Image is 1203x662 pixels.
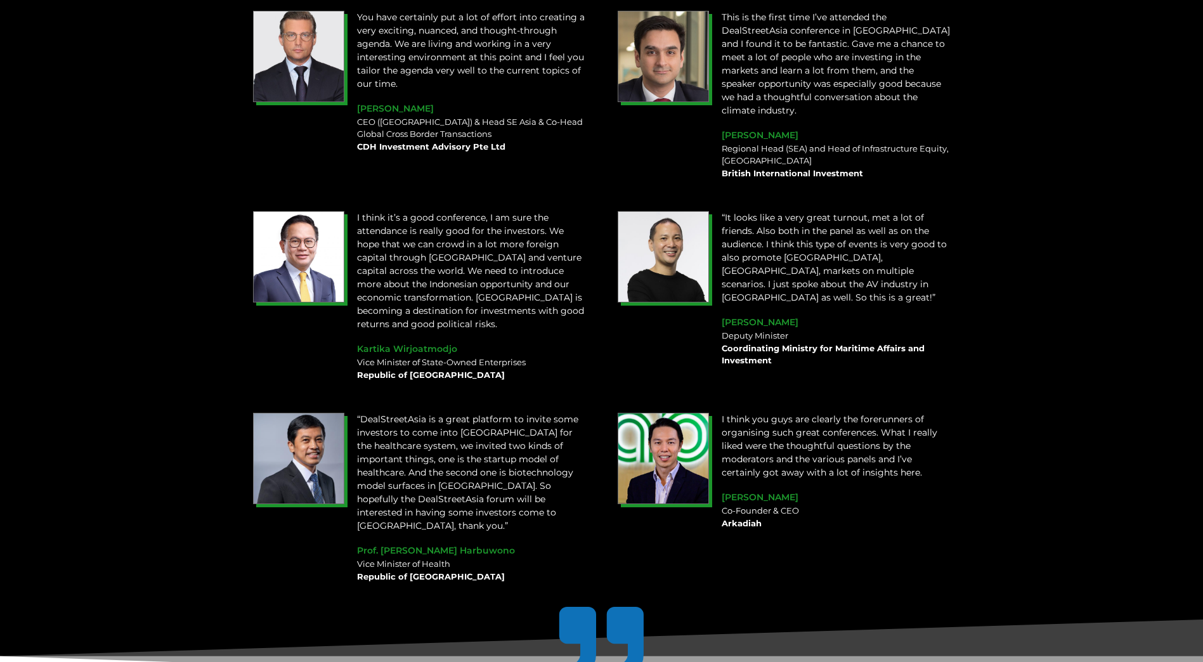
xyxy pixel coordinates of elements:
[722,343,925,366] b: Coordinating Ministry for Maritime Affairs and Investment
[722,491,798,503] span: [PERSON_NAME]
[357,558,586,583] div: Vice Minister of Health
[253,211,344,302] img: Kartika Wirjoatmodjo
[618,211,709,302] img: Rachmat Kaimuddin
[722,211,951,304] p: “It looks like a very great turnout, met a lot of friends. Also both in the panel as well as on t...
[618,11,709,102] img: Rohit-Anand
[357,141,505,152] b: CDH Investment Advisory Pte Ltd
[357,571,505,581] b: Republic of [GEOGRAPHIC_DATA]
[722,316,798,328] span: [PERSON_NAME]
[357,103,434,114] span: [PERSON_NAME]
[357,211,586,331] p: I think it’s a good conference, I am sure the attendance is really good for the investors. We hop...
[722,168,863,178] b: British International Investment
[722,129,798,141] span: [PERSON_NAME]
[722,518,762,528] b: Arkadiah
[722,330,951,367] div: Deputy Minister
[357,370,505,380] b: Republic of [GEOGRAPHIC_DATA]
[357,116,586,153] div: CEO ([GEOGRAPHIC_DATA]) & Head SE Asia & Co-Head Global Cross Border Transactions
[722,505,951,529] div: Co-Founder & CEO
[618,413,709,504] img: Reuben Lai
[357,545,515,556] span: Prof. [PERSON_NAME] Harbuwono
[722,11,951,117] p: This is the first time I’ve attended the DealStreetAsia conference in [GEOGRAPHIC_DATA] and I fou...
[722,413,951,479] p: I think you guys are clearly the forerunners of organising such great conferences. What I really ...
[357,413,586,533] p: “DealStreetAsia is a great platform to invite some investors to come into [GEOGRAPHIC_DATA] for t...
[357,11,586,91] p: You have certainly put a lot of effort into creating a very exciting, nuanced, and thought-throug...
[357,343,457,354] span: Kartika Wirjoatmodjo
[722,143,951,180] div: Regional Head (SEA) and Head of Infrastructure Equity, [GEOGRAPHIC_DATA]
[253,11,344,102] img: Thomas Lanyi
[253,413,344,504] img: Prof. dr. Dante Saksono Harbuwono, Sp.PD., Ph.D.
[357,356,586,381] div: Vice Minister of State-Owned Enterprises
